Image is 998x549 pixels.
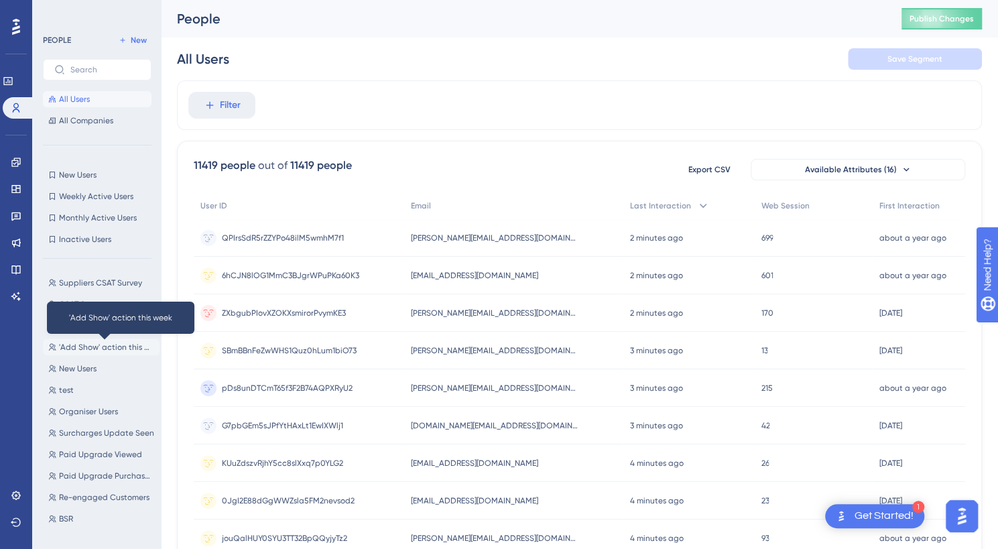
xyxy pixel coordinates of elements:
span: Monthly Active Users [59,212,137,223]
span: Email [411,200,431,211]
button: Paid Upgrade Viewed [43,446,160,463]
span: Last Interaction [630,200,691,211]
button: Filter [188,92,255,119]
button: New Users [43,361,160,377]
div: 11419 people [290,158,352,174]
button: New Users [43,167,151,183]
span: User ID [200,200,227,211]
span: Paid Upgrade Purchased [59,471,154,481]
time: about a year ago [879,233,946,243]
span: [EMAIL_ADDRESS][DOMAIN_NAME] [411,270,538,281]
span: G7pbGEm5sJPfYtHAxLt1EwIXWlj1 [222,420,343,431]
span: jouQalHUY0SYU3TT32BpQQyjyTz2 [222,533,347,544]
span: New [131,35,147,46]
span: All Companies [59,115,113,126]
span: [EMAIL_ADDRESS][DOMAIN_NAME] [411,495,538,506]
span: Filter [220,97,241,113]
time: about a year ago [879,534,946,543]
span: test [59,385,74,395]
img: launcher-image-alternative-text [833,508,849,524]
iframe: UserGuiding AI Assistant Launcher [942,496,982,536]
span: [PERSON_NAME][EMAIL_ADDRESS][DOMAIN_NAME] [411,533,578,544]
button: Save Segment [848,48,982,70]
span: Save Segment [887,54,942,64]
div: Get Started! [855,509,914,524]
button: BSR [43,511,160,527]
button: test [43,382,160,398]
span: 0JgI2E88dGgWWZsla5FM2nevsod2 [222,495,355,506]
time: 3 minutes ago [630,383,683,393]
div: Open Get Started! checklist, remaining modules: 1 [825,504,924,528]
time: [DATE] [879,346,902,355]
time: 4 minutes ago [630,459,684,468]
span: Export CSV [688,164,731,175]
button: Available Attributes (16) [751,159,965,180]
span: Web Session [761,200,809,211]
time: 4 minutes ago [630,534,684,543]
span: New Users [59,363,97,374]
span: ZXbgubPIovXZOKXsmirorPvymKE3 [222,308,346,318]
span: First Interaction [879,200,940,211]
time: about a year ago [879,383,946,393]
span: Surcharges Update Seen [59,428,154,438]
span: Suppliers CSAT Survey [59,278,142,288]
span: 42 [761,420,769,431]
span: Weekly Active Users [59,191,133,202]
span: [PERSON_NAME][EMAIL_ADDRESS][DOMAIN_NAME] [411,233,578,243]
span: Paid Upgrade Viewed [59,449,142,460]
time: [DATE] [879,496,902,505]
span: Re-engaged Customers [59,492,149,503]
span: [EMAIL_ADDRESS][DOMAIN_NAME] [411,458,538,469]
div: out of [258,158,288,174]
time: 2 minutes ago [630,308,683,318]
button: Suppliers CSAT Survey [43,275,160,291]
time: 2 minutes ago [630,271,683,280]
button: Export CSV [676,159,743,180]
span: 601 [761,270,773,281]
div: People [177,9,868,28]
span: 23 [761,495,769,506]
span: 'Add Show' action this week [59,342,154,353]
span: 6hCJN8lOG1MmC3BJgrWPuPKa60K3 [222,270,359,281]
span: All Users [59,94,90,105]
time: 2 minutes ago [630,233,683,243]
button: New [114,32,151,48]
span: [PERSON_NAME][EMAIL_ADDRESS][DOMAIN_NAME] [411,308,578,318]
span: 699 [761,233,773,243]
div: All Users [177,50,229,68]
span: BSR [59,513,73,524]
span: 93 [761,533,769,544]
span: KUuZdszvRjhY5cc8slXxq7p0YLG2 [222,458,343,469]
span: pDs8unDTCmT65f3F2B74AQPXRyU2 [222,383,353,393]
button: Paid Upgrade Purchased [43,468,160,484]
time: 4 minutes ago [630,496,684,505]
span: QPIrsSdR5rZZYPo48ilM5wmhM7f1 [222,233,344,243]
button: Re-engaged Customers [43,489,160,505]
button: All Companies [43,113,151,129]
span: Publish Changes [910,13,974,24]
span: [PERSON_NAME][EMAIL_ADDRESS][DOMAIN_NAME] [411,345,578,356]
span: Organiser Users [59,406,118,417]
button: Weekly Active Users [43,188,151,204]
time: [DATE] [879,308,902,318]
span: CSAT Survey [59,299,105,310]
div: 11419 people [194,158,255,174]
button: Surcharges Update Seen [43,425,160,441]
span: Available Attributes (16) [805,164,897,175]
button: All Users [43,91,151,107]
span: 170 [761,308,773,318]
time: [DATE] [879,459,902,468]
span: [PERSON_NAME][EMAIL_ADDRESS][DOMAIN_NAME] [411,383,578,393]
div: PEOPLE [43,35,71,46]
button: CSAT Survey [43,296,160,312]
span: [DOMAIN_NAME][EMAIL_ADDRESS][DOMAIN_NAME] [411,420,578,431]
button: Inactive Users [43,231,151,247]
input: Search [70,65,140,74]
time: about a year ago [879,271,946,280]
time: 3 minutes ago [630,421,683,430]
button: 'Add Show' action this week [43,339,160,355]
span: New Users [59,170,97,180]
button: Organiser Users [43,404,160,420]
